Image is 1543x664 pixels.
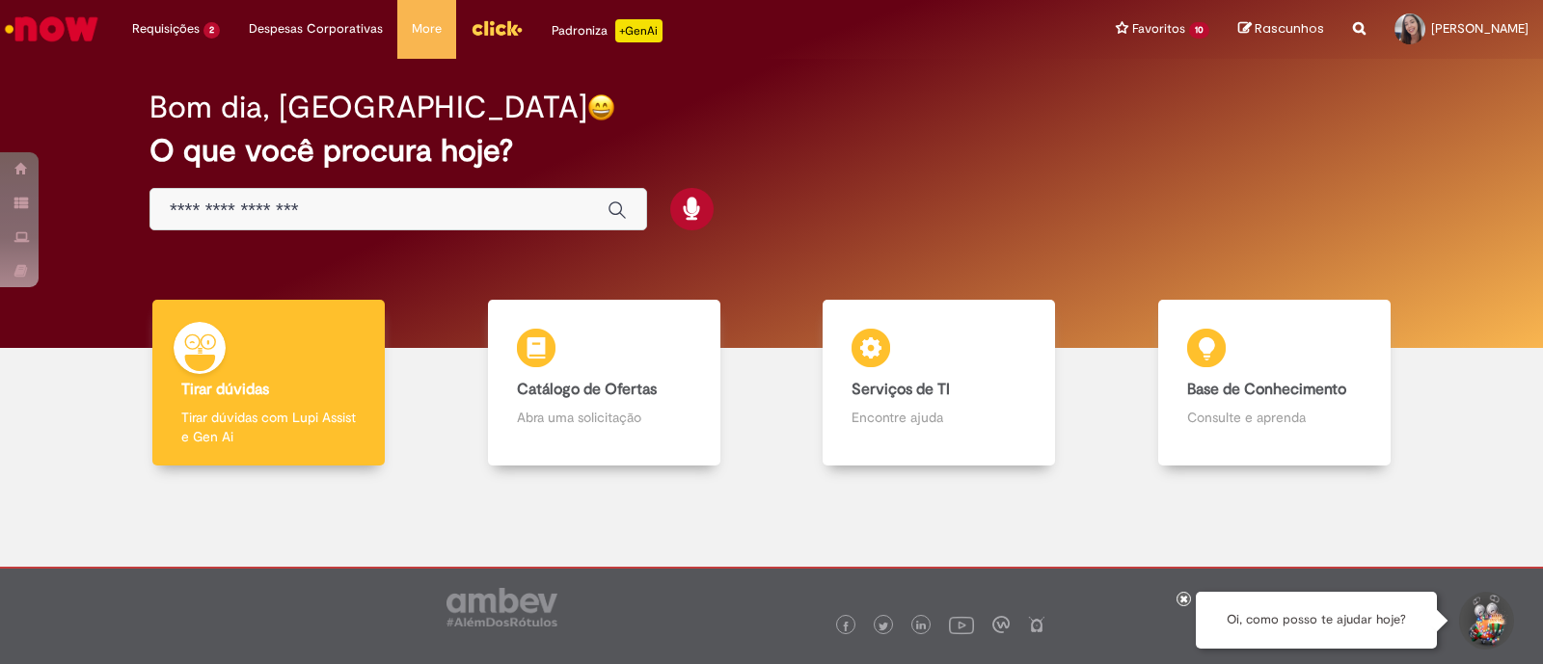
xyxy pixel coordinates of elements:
[517,380,657,399] b: Catálogo de Ofertas
[852,380,950,399] b: Serviços de TI
[615,19,663,42] p: +GenAi
[181,380,269,399] b: Tirar dúvidas
[447,588,557,626] img: logo_footer_ambev_rotulo_gray.png
[203,22,220,39] span: 2
[879,622,888,631] img: logo_footer_twitter.png
[249,19,383,39] span: Despesas Corporativas
[1238,20,1324,39] a: Rascunhos
[771,300,1107,466] a: Serviços de TI Encontre ajuda
[1189,22,1209,39] span: 10
[1431,20,1529,37] span: [PERSON_NAME]
[1028,616,1045,633] img: logo_footer_naosei.png
[132,19,200,39] span: Requisições
[2,10,101,48] img: ServiceNow
[101,300,437,466] a: Tirar dúvidas Tirar dúvidas com Lupi Assist e Gen Ai
[916,621,926,632] img: logo_footer_linkedin.png
[1255,19,1324,38] span: Rascunhos
[412,19,442,39] span: More
[471,13,523,42] img: click_logo_yellow_360x200.png
[149,134,1394,168] h2: O que você procura hoje?
[517,408,691,427] p: Abra uma solicitação
[181,408,356,446] p: Tirar dúvidas com Lupi Assist e Gen Ai
[1132,19,1185,39] span: Favoritos
[552,19,663,42] div: Padroniza
[841,622,851,631] img: logo_footer_facebook.png
[1187,408,1362,427] p: Consulte e aprenda
[949,612,974,637] img: logo_footer_youtube.png
[1456,592,1514,650] button: Iniciar Conversa de Suporte
[852,408,1026,427] p: Encontre ajuda
[1187,380,1346,399] b: Base de Conhecimento
[587,93,615,121] img: happy-face.png
[437,300,772,466] a: Catálogo de Ofertas Abra uma solicitação
[1196,592,1437,649] div: Oi, como posso te ajudar hoje?
[992,616,1010,633] img: logo_footer_workplace.png
[1107,300,1443,466] a: Base de Conhecimento Consulte e aprenda
[149,91,587,124] h2: Bom dia, [GEOGRAPHIC_DATA]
